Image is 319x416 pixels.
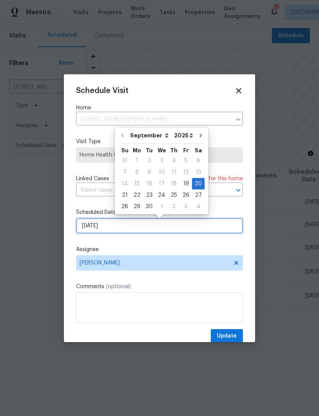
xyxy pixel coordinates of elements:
div: Thu Sep 18 2025 [168,178,180,189]
label: Assignee [76,246,243,253]
div: 6 [192,155,205,166]
div: Sun Aug 31 2025 [119,155,131,166]
div: 20 [192,178,205,189]
div: 21 [119,190,131,201]
div: 16 [143,178,155,189]
div: Wed Sep 17 2025 [155,178,168,189]
div: Tue Sep 30 2025 [143,201,155,212]
div: 1 [155,201,168,212]
button: Update [211,329,243,343]
abbr: Tuesday [146,148,153,153]
div: Sat Sep 27 2025 [192,189,205,201]
div: 4 [192,201,205,212]
label: Home [76,104,243,112]
span: (optional) [106,284,131,289]
div: Mon Sep 22 2025 [131,189,143,201]
span: Update [217,331,237,341]
div: Fri Oct 03 2025 [180,201,192,212]
span: Close [234,86,243,95]
div: Thu Sep 04 2025 [168,155,180,166]
div: Sat Sep 06 2025 [192,155,205,166]
div: 12 [180,167,192,178]
div: Thu Oct 02 2025 [168,201,180,212]
abbr: Monday [133,148,141,153]
div: 18 [168,178,180,189]
div: Fri Sep 05 2025 [180,155,192,166]
div: Wed Sep 24 2025 [155,189,168,201]
span: [PERSON_NAME] [80,260,229,266]
div: 27 [192,190,205,201]
label: Visit Type [76,138,243,145]
select: Year [172,130,195,141]
div: 15 [131,178,143,189]
div: Sun Sep 07 2025 [119,166,131,178]
div: 24 [155,190,168,201]
div: 25 [168,190,180,201]
abbr: Friday [183,148,189,153]
div: Sun Sep 14 2025 [119,178,131,189]
input: Select cases [76,184,221,196]
div: Sun Sep 21 2025 [119,189,131,201]
div: 26 [180,190,192,201]
div: Wed Sep 03 2025 [155,155,168,166]
abbr: Saturday [195,148,202,153]
select: Month [128,130,172,141]
div: Sun Sep 28 2025 [119,201,131,212]
div: Fri Sep 19 2025 [180,178,192,189]
div: 3 [180,201,192,212]
div: 17 [155,178,168,189]
span: Linked Cases [76,175,109,183]
div: 14 [119,178,131,189]
div: Mon Sep 15 2025 [131,178,143,189]
div: 23 [143,190,155,201]
div: 4 [168,155,180,166]
div: Tue Sep 09 2025 [143,166,155,178]
div: 2 [168,201,180,212]
div: Sat Oct 04 2025 [192,201,205,212]
button: Go to next month [195,128,207,143]
span: Home Health Checkup [80,151,239,159]
div: 9 [143,167,155,178]
div: Mon Sep 01 2025 [131,155,143,166]
div: 28 [119,201,131,212]
div: 30 [143,201,155,212]
div: Tue Sep 16 2025 [143,178,155,189]
input: Enter in an address [76,114,231,126]
div: 3 [155,155,168,166]
div: Fri Sep 26 2025 [180,189,192,201]
div: 7 [119,167,131,178]
label: Scheduled Date [76,209,243,216]
label: Comments [76,283,243,290]
div: 22 [131,190,143,201]
div: Mon Sep 08 2025 [131,166,143,178]
button: Open [233,185,244,196]
div: 29 [131,201,143,212]
div: Tue Sep 23 2025 [143,189,155,201]
div: Sat Sep 20 2025 [192,178,205,189]
abbr: Sunday [121,148,129,153]
div: 19 [180,178,192,189]
div: 13 [192,167,205,178]
div: Tue Sep 02 2025 [143,155,155,166]
div: 1 [131,155,143,166]
div: Fri Sep 12 2025 [180,166,192,178]
abbr: Wednesday [158,148,166,153]
div: 8 [131,167,143,178]
input: M/D/YYYY [76,218,243,233]
button: Go to previous month [117,128,128,143]
div: 11 [168,167,180,178]
div: 10 [155,167,168,178]
div: 31 [119,155,131,166]
div: 5 [180,155,192,166]
div: 2 [143,155,155,166]
div: Mon Sep 29 2025 [131,201,143,212]
abbr: Thursday [170,148,177,153]
div: Thu Sep 25 2025 [168,189,180,201]
div: Sat Sep 13 2025 [192,166,205,178]
div: Wed Sep 10 2025 [155,166,168,178]
span: Schedule Visit [76,87,129,95]
div: Wed Oct 01 2025 [155,201,168,212]
div: Thu Sep 11 2025 [168,166,180,178]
